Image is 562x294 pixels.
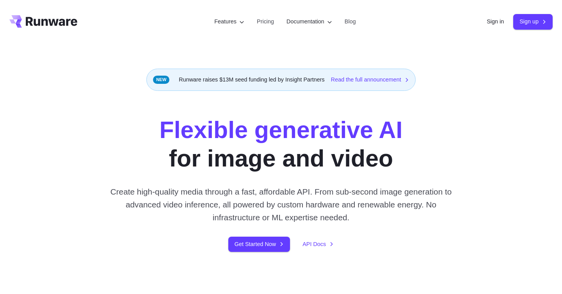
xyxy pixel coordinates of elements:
div: Runware raises $13M seed funding led by Insight Partners [146,69,416,91]
a: Sign up [513,14,553,29]
h1: for image and video [160,116,403,173]
a: API Docs [302,240,334,249]
a: Sign in [487,17,504,26]
label: Features [214,17,244,26]
a: Go to / [9,15,77,28]
label: Documentation [286,17,332,26]
a: Read the full announcement [331,75,409,84]
strong: Flexible generative AI [160,117,403,143]
p: Create high-quality media through a fast, affordable API. From sub-second image generation to adv... [107,185,455,224]
a: Blog [345,17,356,26]
a: Get Started Now [228,237,290,252]
a: Pricing [257,17,274,26]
